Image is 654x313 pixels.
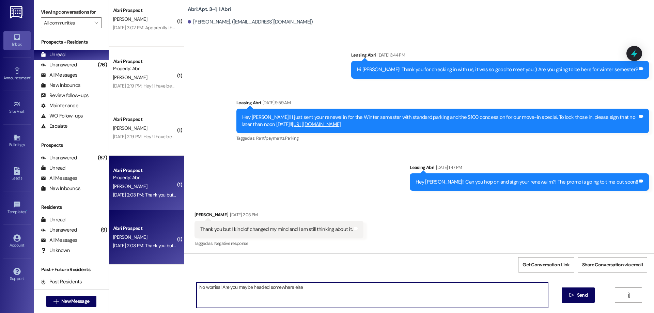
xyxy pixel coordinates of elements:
div: Hey [PERSON_NAME]!! Can you hop on and sign your renewal rn?! The promo is going to time out soon!! [416,178,638,186]
div: Residents [34,204,109,211]
span: [PERSON_NAME] [113,16,147,22]
span: Rent/payments , [256,135,285,141]
button: Send [562,287,595,303]
span: [PERSON_NAME] [113,234,147,240]
div: [DATE] 1:47 PM [434,164,462,171]
span: • [26,208,27,213]
div: [DATE] 2:19 PM: Hey! I have been working all day [DATE] and [DATE] so I haven't been able to stop... [113,134,450,140]
i:  [94,20,98,26]
div: All Messages [41,237,77,244]
textarea: No worries! Are you maybe headed somewhere else [197,282,548,308]
div: Property: Abri [113,174,176,181]
div: [DATE] 2:03 PM [228,211,258,218]
div: Leasing Abri [410,164,649,173]
div: Unknown [41,247,70,254]
a: Leads [3,165,31,184]
i:  [626,293,631,298]
div: Review follow-ups [41,92,89,99]
img: ResiDesk Logo [10,6,24,18]
a: Account [3,232,31,251]
div: Unanswered [41,61,77,68]
div: Property: Abri [113,65,176,72]
a: [URL][DOMAIN_NAME] [292,121,341,128]
div: Abri Prospect [113,7,176,14]
div: Prospects + Residents [34,38,109,46]
div: Abri Prospect [113,116,176,123]
div: Abri Prospect [113,225,176,232]
div: [DATE] 9:59 AM [261,99,291,106]
div: Prospects [34,142,109,149]
div: [DATE] 3:44 PM [376,51,405,59]
span: Get Conversation Link [523,261,570,268]
div: Tagged as: [194,238,363,248]
span: Negative response [214,240,248,246]
label: Viewing conversations for [41,7,102,17]
div: Leasing Abri [351,51,649,61]
div: Unread [41,51,65,58]
input: All communities [44,17,91,28]
span: • [25,108,26,113]
div: [DATE] 2:03 PM: Thank you but I kind of changed my mind and I am still thinking about it. [113,192,286,198]
span: New Message [61,298,89,305]
div: New Inbounds [41,82,80,89]
div: Unread [41,165,65,172]
button: New Message [46,296,97,307]
span: Share Conversation via email [582,261,643,268]
b: Abri: Apt. 3~1, 1 Abri [188,6,231,13]
button: Share Conversation via email [578,257,647,272]
span: [PERSON_NAME] [113,125,147,131]
div: [DATE] 2:19 PM: Hey! I have been working all day [DATE] and [DATE] so I haven't been able to stop... [113,83,450,89]
span: Send [577,292,588,299]
div: Maintenance [41,102,78,109]
div: New Inbounds [41,185,80,192]
div: Escalate [41,123,67,130]
div: Past Residents [41,278,82,285]
div: Thank you but I kind of changed my mind and I am still thinking about it. [200,226,353,233]
span: Parking [285,135,298,141]
div: Unread [41,216,65,223]
div: Tagged as: [236,133,649,143]
div: All Messages [41,175,77,182]
a: Buildings [3,132,31,150]
div: (9) [99,225,109,235]
div: Leasing Abri [236,99,649,109]
div: Abri Prospect [113,167,176,174]
div: [PERSON_NAME]. ([EMAIL_ADDRESS][DOMAIN_NAME]) [188,18,313,26]
div: [DATE] 3:02 PM: Apparently there was a confusion with my application so I don't have an email yet... [113,25,521,31]
span: [PERSON_NAME] [113,74,147,80]
div: (76) [96,60,109,70]
div: Abri Prospect [113,58,176,65]
i:  [569,293,574,298]
div: [PERSON_NAME] [194,211,363,221]
div: Hey [PERSON_NAME]!! I just sent your renewal in for the Winter semester with standard parking and... [242,114,638,128]
span: [PERSON_NAME] [113,183,147,189]
button: Get Conversation Link [518,257,574,272]
a: Support [3,266,31,284]
div: All Messages [41,72,77,79]
div: [DATE] 2:03 PM: Thank you but I kind of changed my mind and I am still thinking about it. [113,242,286,249]
i:  [53,299,59,304]
a: Templates • [3,199,31,217]
div: Hi [PERSON_NAME]! Thank you for checking in with us, it was so good to meet you :) Are you going ... [357,66,638,73]
div: Unanswered [41,226,77,234]
a: Site Visit • [3,98,31,117]
div: Unanswered [41,154,77,161]
div: (67) [96,153,109,163]
a: Inbox [3,31,31,50]
div: Past + Future Residents [34,266,109,273]
span: • [30,75,31,79]
div: WO Follow-ups [41,112,83,120]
